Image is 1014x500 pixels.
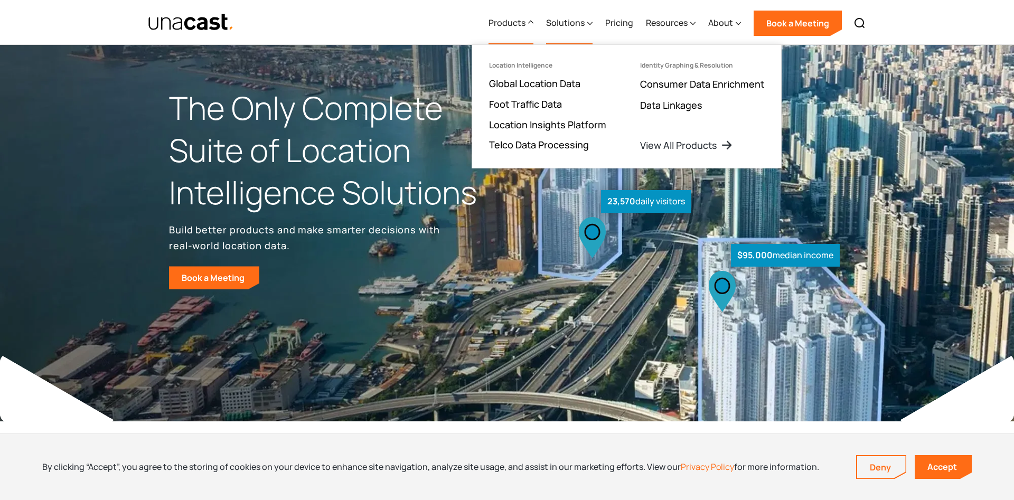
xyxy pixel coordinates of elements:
[853,17,866,30] img: Search icon
[169,222,444,253] p: Build better products and make smarter decisions with real-world location data.
[489,98,562,110] a: Foot Traffic Data
[708,16,733,29] div: About
[169,266,259,289] a: Book a Meeting
[489,2,533,45] div: Products
[489,16,525,29] div: Products
[489,62,552,69] div: Location Intelligence
[489,118,606,131] a: Location Insights Platform
[754,11,842,36] a: Book a Meeting
[489,77,580,90] a: Global Location Data
[640,139,733,152] a: View All Products
[472,44,782,168] nav: Products
[546,16,585,29] div: Solutions
[646,2,696,45] div: Resources
[915,455,972,479] a: Accept
[601,190,691,213] div: daily visitors
[646,16,688,29] div: Resources
[731,244,840,267] div: median income
[605,2,633,45] a: Pricing
[640,99,702,111] a: Data Linkages
[489,138,589,151] a: Telco Data Processing
[640,78,764,90] a: Consumer Data Enrichment
[857,456,906,478] a: Deny
[148,13,234,32] a: home
[169,87,507,213] h1: The Only Complete Suite of Location Intelligence Solutions
[737,249,773,261] strong: $95,000
[607,195,635,207] strong: 23,570
[681,461,734,473] a: Privacy Policy
[546,2,593,45] div: Solutions
[640,62,733,69] div: Identity Graphing & Resolution
[148,13,234,32] img: Unacast text logo
[42,461,819,473] div: By clicking “Accept”, you agree to the storing of cookies on your device to enhance site navigati...
[708,2,741,45] div: About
